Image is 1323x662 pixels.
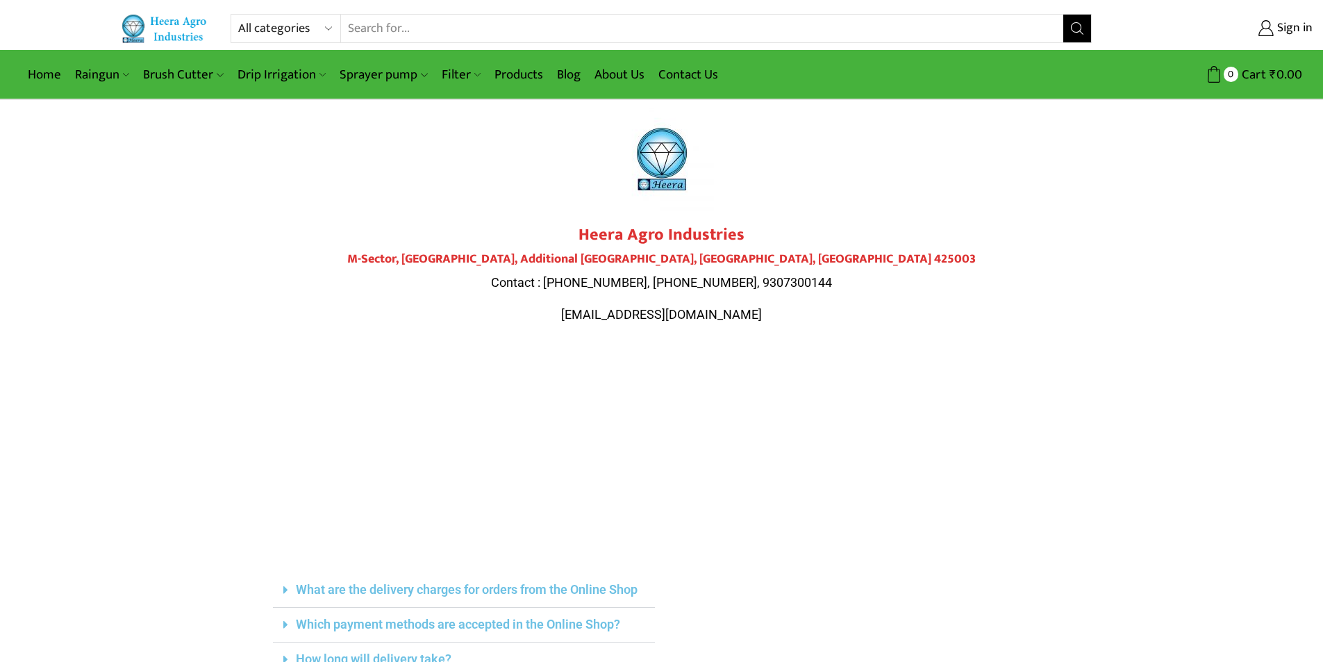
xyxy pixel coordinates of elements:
[68,58,136,91] a: Raingun
[610,107,714,211] img: heera-logo-1000
[651,58,725,91] a: Contact Us
[273,608,655,643] div: Which payment methods are accepted in the Online Shop?
[1224,67,1238,81] span: 0
[550,58,588,91] a: Blog
[1270,64,1276,85] span: ₹
[296,582,638,597] a: What are the delivery charges for orders from the Online Shop
[588,58,651,91] a: About Us
[273,252,1051,267] h4: M-Sector, [GEOGRAPHIC_DATA], Additional [GEOGRAPHIC_DATA], [GEOGRAPHIC_DATA], [GEOGRAPHIC_DATA] 4...
[136,58,230,91] a: Brush Cutter
[1238,65,1266,84] span: Cart
[579,221,744,249] strong: Heera Agro Industries
[273,573,655,608] div: What are the delivery charges for orders from the Online Shop
[435,58,488,91] a: Filter
[1063,15,1091,42] button: Search button
[1106,62,1302,88] a: 0 Cart ₹0.00
[1113,16,1313,41] a: Sign in
[296,617,620,631] a: Which payment methods are accepted in the Online Shop?
[561,307,762,322] span: [EMAIL_ADDRESS][DOMAIN_NAME]
[333,58,434,91] a: Sprayer pump
[341,15,1064,42] input: Search for...
[491,275,832,290] span: Contact : [PHONE_NUMBER], [PHONE_NUMBER], 9307300144
[273,351,1051,559] iframe: Plot No.119, M-Sector, Patil Nagar, MIDC, Jalgaon, Maharashtra 425003
[231,58,333,91] a: Drip Irrigation
[1270,64,1302,85] bdi: 0.00
[1274,19,1313,38] span: Sign in
[21,58,68,91] a: Home
[488,58,550,91] a: Products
